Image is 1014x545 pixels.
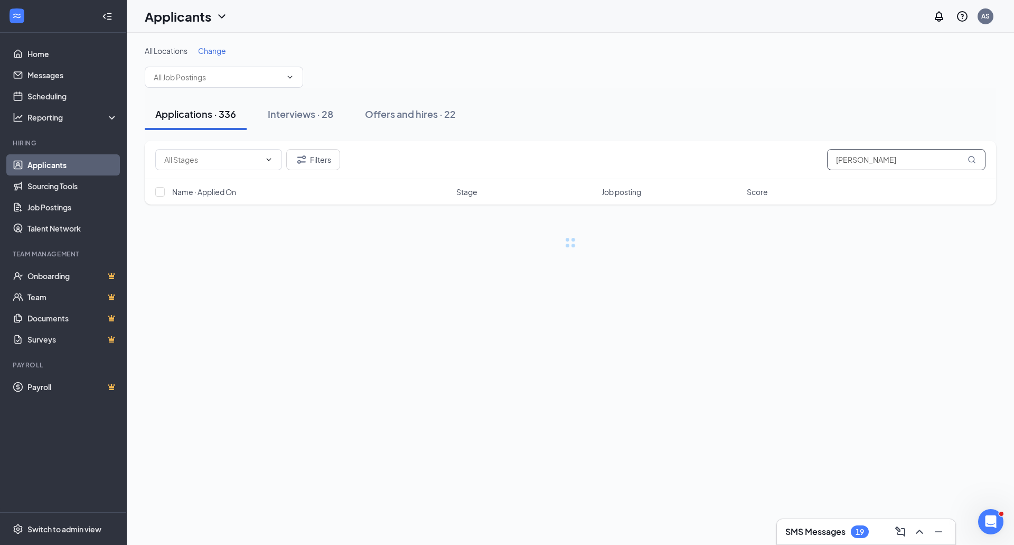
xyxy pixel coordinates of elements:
input: All Job Postings [154,71,281,83]
button: ComposeMessage [892,523,909,540]
div: Team Management [13,250,116,258]
svg: ComposeMessage [894,525,907,538]
a: Scheduling [27,86,118,107]
a: Home [27,43,118,64]
svg: Notifications [933,10,945,23]
a: SurveysCrown [27,329,118,350]
span: Job posting [602,187,641,197]
div: Reporting [27,112,118,123]
svg: Settings [13,524,23,534]
a: Messages [27,64,118,86]
span: All Locations [145,46,187,56]
svg: Analysis [13,112,23,123]
div: Offers and hires · 22 [365,107,456,121]
input: Search in applications [827,149,985,170]
svg: WorkstreamLogo [12,11,22,21]
svg: ChevronDown [215,10,228,23]
button: ChevronUp [911,523,928,540]
div: Switch to admin view [27,524,101,534]
span: Score [747,187,768,197]
svg: ChevronDown [286,73,294,81]
div: Interviews · 28 [268,107,333,121]
a: OnboardingCrown [27,265,118,287]
svg: Collapse [102,11,112,22]
span: Change [198,46,226,56]
a: Talent Network [27,218,118,239]
div: AS [981,12,990,21]
input: All Stages [164,154,260,165]
iframe: Intercom live chat [978,509,1003,534]
svg: Filter [295,153,308,166]
div: Hiring [13,138,116,147]
a: Job Postings [27,197,118,218]
button: Filter Filters [286,149,340,170]
div: 19 [856,528,864,537]
button: Minimize [930,523,947,540]
a: Applicants [27,154,118,175]
svg: ChevronDown [265,155,273,164]
a: Sourcing Tools [27,175,118,197]
h3: SMS Messages [785,526,846,538]
h1: Applicants [145,7,211,25]
a: PayrollCrown [27,376,118,398]
div: Applications · 336 [155,107,236,121]
a: DocumentsCrown [27,308,118,329]
svg: QuestionInfo [956,10,969,23]
span: Name · Applied On [172,187,236,197]
svg: ChevronUp [913,525,926,538]
svg: MagnifyingGlass [968,155,976,164]
a: TeamCrown [27,287,118,308]
svg: Minimize [932,525,945,538]
div: Payroll [13,361,116,370]
span: Stage [456,187,477,197]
